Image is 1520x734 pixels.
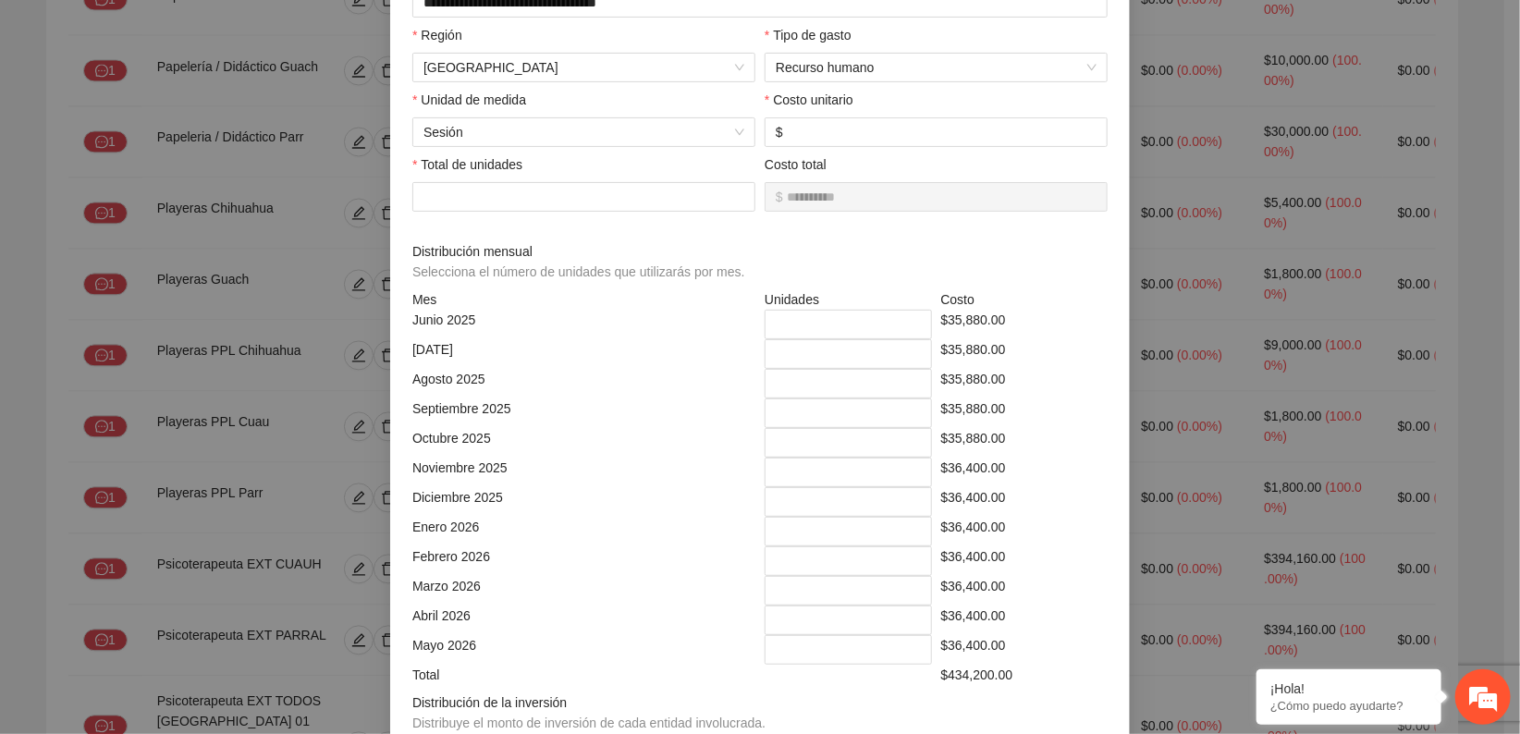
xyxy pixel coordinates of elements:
div: Costo [937,289,1113,310]
div: Septiembre 2025 [408,398,760,428]
div: Abril 2026 [408,606,760,635]
label: Costo total [765,154,827,175]
div: Marzo 2026 [408,576,760,606]
div: [DATE] [408,339,760,369]
div: Unidades [760,289,937,310]
div: $36,400.00 [937,576,1113,606]
div: Octubre 2025 [408,428,760,458]
div: $36,400.00 [937,487,1113,517]
div: Total [408,665,760,685]
div: Febrero 2026 [408,546,760,576]
div: $36,400.00 [937,635,1113,665]
span: Chihuahua [423,54,744,81]
div: $35,880.00 [937,369,1113,398]
div: Enero 2026 [408,517,760,546]
div: $35,880.00 [937,339,1113,369]
div: Minimizar ventana de chat en vivo [303,9,348,54]
span: Selecciona el número de unidades que utilizarás por mes. [412,264,745,279]
textarea: Escriba su mensaje y pulse “Intro” [9,505,352,569]
label: Total de unidades [412,154,522,175]
div: ¡Hola! [1270,681,1428,696]
div: $35,880.00 [937,428,1113,458]
span: Sesión [423,118,744,146]
span: Estamos en línea. [107,247,255,434]
div: $36,400.00 [937,517,1113,546]
span: Distribución de la inversión [412,692,773,733]
div: Chatee con nosotros ahora [96,94,311,118]
div: $36,400.00 [937,606,1113,635]
div: Agosto 2025 [408,369,760,398]
div: Diciembre 2025 [408,487,760,517]
span: Recurso humano [776,54,1097,81]
span: Distribución mensual [412,241,752,282]
label: Tipo de gasto [765,25,852,45]
div: Noviembre 2025 [408,458,760,487]
div: $35,880.00 [937,398,1113,428]
div: $434,200.00 [937,665,1113,685]
span: Distribuye el monto de inversión de cada entidad involucrada. [412,716,766,730]
div: $36,400.00 [937,458,1113,487]
label: Unidad de medida [412,90,526,110]
span: $ [776,122,783,142]
div: Junio 2025 [408,310,760,339]
div: Mayo 2026 [408,635,760,665]
span: $ [776,187,783,207]
div: $35,880.00 [937,310,1113,339]
div: Mes [408,289,760,310]
label: Región [412,25,462,45]
div: $36,400.00 [937,546,1113,576]
label: Costo unitario [765,90,853,110]
p: ¿Cómo puedo ayudarte? [1270,699,1428,713]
